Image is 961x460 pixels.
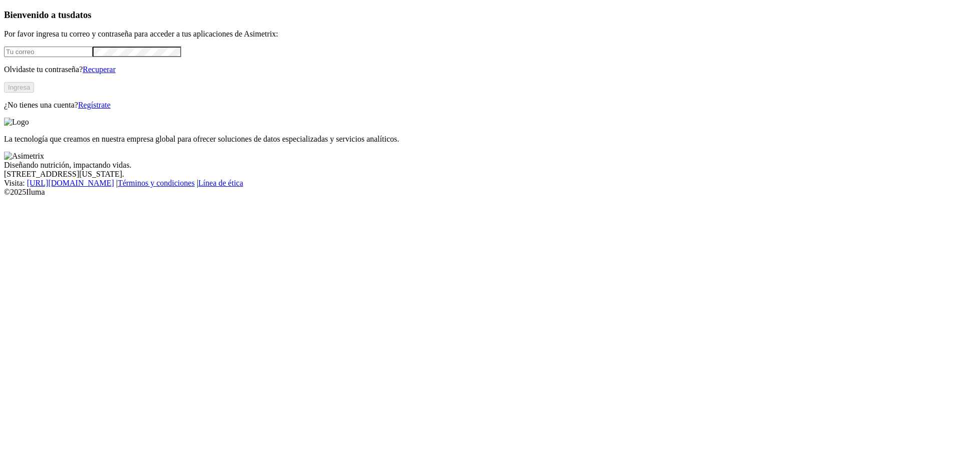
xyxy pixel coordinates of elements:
p: La tecnología que creamos en nuestra empresa global para ofrecer soluciones de datos especializad... [4,135,957,144]
div: [STREET_ADDRESS][US_STATE]. [4,170,957,179]
a: Recuperar [83,65,116,74]
a: Línea de ética [198,179,243,187]
h3: Bienvenido a tus [4,10,957,21]
span: datos [70,10,92,20]
p: Olvidaste tu contraseña? [4,65,957,74]
a: Términos y condiciones [118,179,195,187]
button: Ingresa [4,82,34,93]
div: Visita : | | [4,179,957,188]
a: Regístrate [78,101,111,109]
p: Por favor ingresa tu correo y contraseña para acceder a tus aplicaciones de Asimetrix: [4,30,957,39]
div: Diseñando nutrición, impactando vidas. [4,161,957,170]
img: Logo [4,118,29,127]
div: © 2025 Iluma [4,188,957,197]
a: [URL][DOMAIN_NAME] [27,179,114,187]
p: ¿No tienes una cuenta? [4,101,957,110]
img: Asimetrix [4,152,44,161]
input: Tu correo [4,47,93,57]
